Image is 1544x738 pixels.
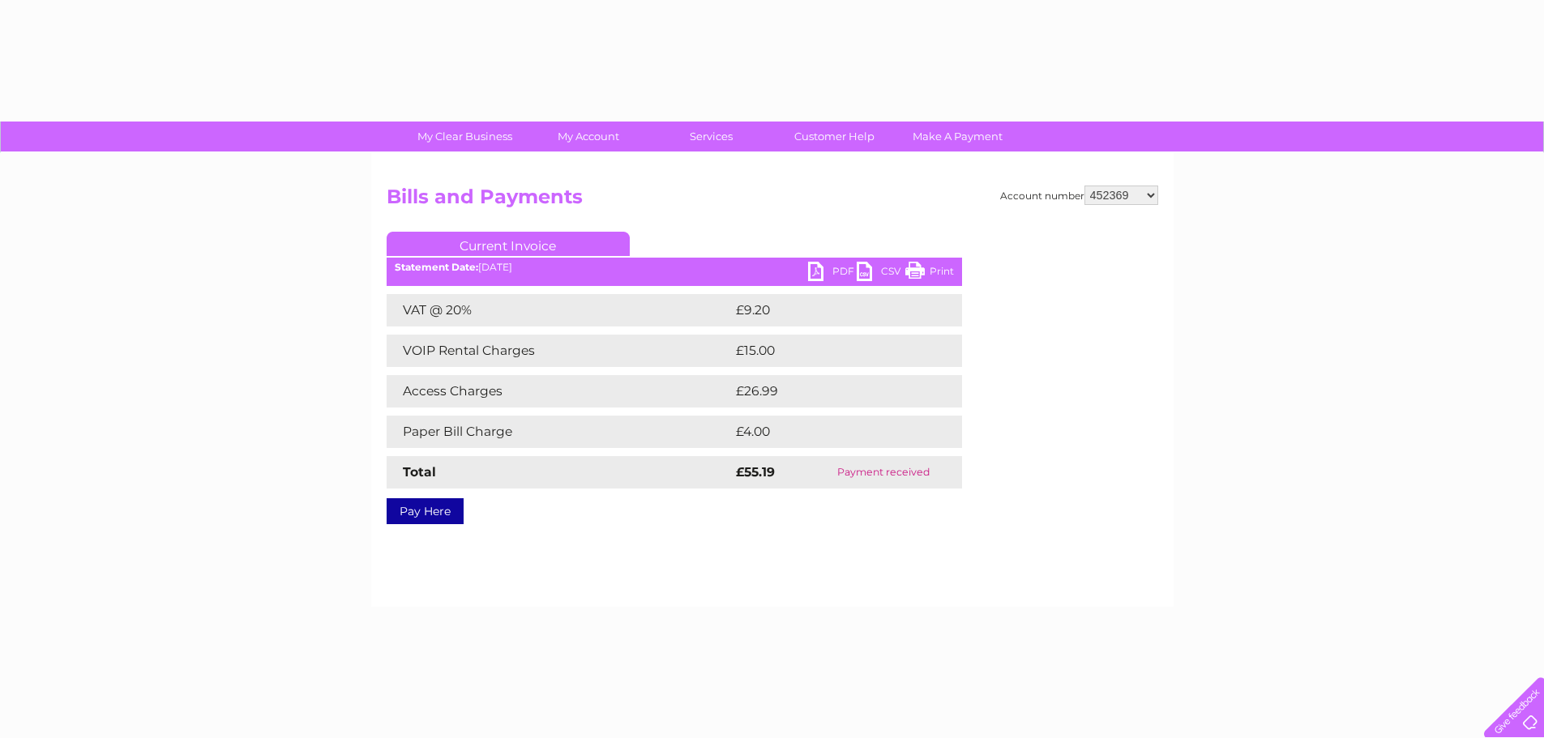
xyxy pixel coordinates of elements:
strong: £55.19 [736,464,775,480]
h2: Bills and Payments [387,186,1158,216]
a: Services [644,122,778,151]
td: Paper Bill Charge [387,416,732,448]
a: Customer Help [768,122,901,151]
td: £4.00 [732,416,925,448]
a: Print [905,262,954,285]
td: £15.00 [732,335,928,367]
a: CSV [857,262,905,285]
div: [DATE] [387,262,962,273]
a: My Clear Business [398,122,532,151]
a: My Account [521,122,655,151]
td: VOIP Rental Charges [387,335,732,367]
strong: Total [403,464,436,480]
a: Pay Here [387,498,464,524]
td: £26.99 [732,375,930,407]
a: PDF [808,262,857,285]
div: Account number [1000,186,1158,205]
b: Statement Date: [395,261,478,273]
td: Payment received [805,456,962,488]
td: £9.20 [732,294,925,326]
a: Make A Payment [891,122,1024,151]
td: Access Charges [387,375,732,407]
td: VAT @ 20% [387,294,732,326]
a: Current Invoice [387,232,630,256]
